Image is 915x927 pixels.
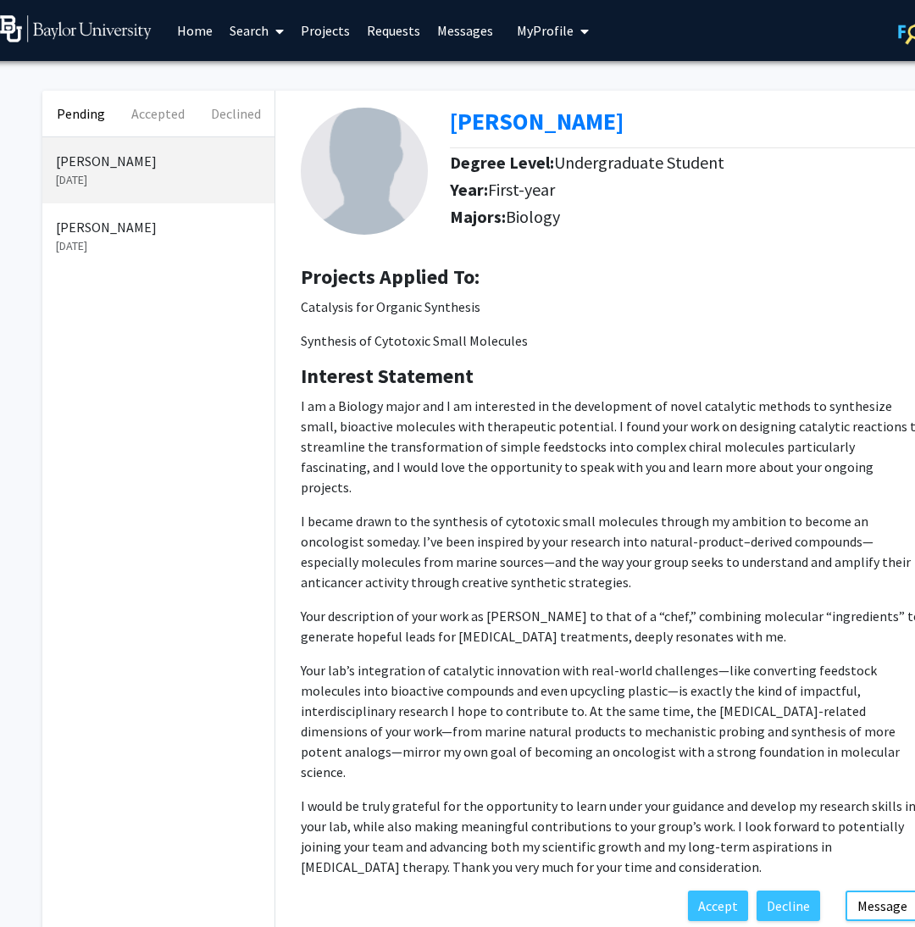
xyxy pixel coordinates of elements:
[119,91,197,136] button: Accepted
[197,91,274,136] button: Declined
[292,1,358,60] a: Projects
[757,891,820,921] button: Decline
[488,179,555,200] span: First-year
[450,106,624,136] a: Opens in a new tab
[450,106,624,136] b: [PERSON_NAME]
[429,1,502,60] a: Messages
[688,891,748,921] button: Accept
[358,1,429,60] a: Requests
[554,152,724,173] span: Undergraduate Student
[301,108,428,235] img: Profile Picture
[301,662,900,780] span: Your lab’s integration of catalytic innovation with real-world challenges—like converting feedsto...
[506,206,560,227] span: Biology
[169,1,221,60] a: Home
[517,22,574,39] span: My Profile
[301,264,480,290] b: Projects Applied To:
[450,152,554,173] b: Degree Level:
[221,1,292,60] a: Search
[450,206,506,227] b: Majors:
[301,363,474,389] b: Interest Statement
[450,179,488,200] b: Year:
[56,151,261,171] p: [PERSON_NAME]
[13,851,72,914] iframe: Chat
[56,237,261,255] p: [DATE]
[42,91,119,136] button: Pending
[56,171,261,189] p: [DATE]
[56,217,261,237] p: [PERSON_NAME]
